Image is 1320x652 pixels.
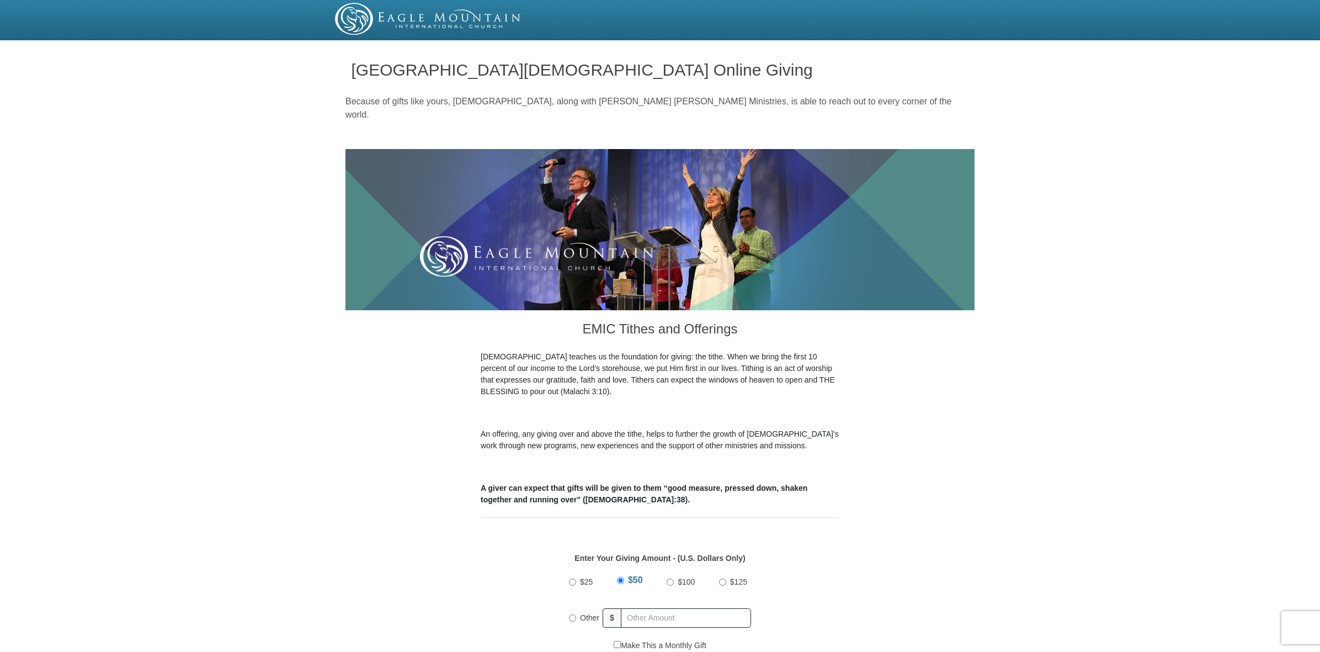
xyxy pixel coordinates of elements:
span: $100 [678,577,695,586]
b: A giver can expect that gifts will be given to them “good measure, pressed down, shaken together ... [481,484,807,504]
input: Other Amount [621,608,751,628]
input: Make This a Monthly Gift [614,641,621,648]
span: $25 [580,577,593,586]
label: Make This a Monthly Gift [614,640,706,651]
p: An offering, any giving over and above the tithe, helps to further the growth of [DEMOGRAPHIC_DAT... [481,428,839,452]
p: Because of gifts like yours, [DEMOGRAPHIC_DATA], along with [PERSON_NAME] [PERSON_NAME] Ministrie... [345,95,975,121]
span: $125 [730,577,747,586]
p: [DEMOGRAPHIC_DATA] teaches us the foundation for giving: the tithe. When we bring the first 10 pe... [481,351,839,397]
img: EMIC [335,3,521,35]
span: Other [580,613,599,622]
strong: Enter Your Giving Amount - (U.S. Dollars Only) [574,554,745,563]
span: $50 [628,575,643,585]
h1: [GEOGRAPHIC_DATA][DEMOGRAPHIC_DATA] Online Giving [352,61,969,79]
span: $ [603,608,621,628]
h3: EMIC Tithes and Offerings [481,310,839,351]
